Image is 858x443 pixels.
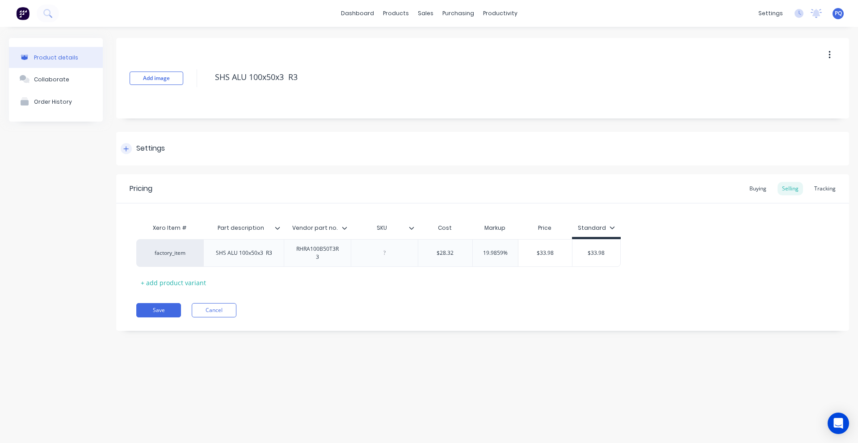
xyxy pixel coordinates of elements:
[34,54,78,61] div: Product details
[9,90,103,113] button: Order History
[351,217,412,239] div: SKU
[130,183,152,194] div: Pricing
[136,276,210,290] div: + add product variant
[288,243,347,263] div: RHRA100B50T3R3
[136,303,181,317] button: Save
[810,182,840,195] div: Tracking
[209,247,279,259] div: SHS ALU 100x50x3 R3
[418,219,472,237] div: Cost
[9,68,103,90] button: Collaborate
[578,224,615,232] div: Standard
[413,7,438,20] div: sales
[145,249,194,257] div: factory_item
[351,219,418,237] div: SKU
[34,76,69,83] div: Collaborate
[284,219,351,237] div: Vendor part no.
[379,7,413,20] div: products
[472,219,518,237] div: Markup
[418,242,472,264] div: $28.32
[518,242,572,264] div: $33.98
[130,72,183,85] button: Add image
[203,219,284,237] div: Part description
[192,303,236,317] button: Cancel
[203,217,278,239] div: Part description
[34,98,72,105] div: Order History
[828,413,849,434] div: Open Intercom Messenger
[754,7,787,20] div: settings
[518,219,572,237] div: Price
[136,219,203,237] div: Xero Item #
[479,7,522,20] div: productivity
[835,9,842,17] span: PQ
[9,47,103,68] button: Product details
[336,7,379,20] a: dashboard
[136,239,621,267] div: factory_itemSHS ALU 100x50x3 R3RHRA100B50T3R3$28.3219.9859%$33.98$33.98
[745,182,771,195] div: Buying
[473,242,518,264] div: 19.9859%
[136,143,165,154] div: Settings
[778,182,803,195] div: Selling
[284,217,345,239] div: Vendor part no.
[210,67,775,88] textarea: SHS ALU 100x50x3 R3
[16,7,29,20] img: Factory
[572,242,620,264] div: $33.98
[438,7,479,20] div: purchasing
